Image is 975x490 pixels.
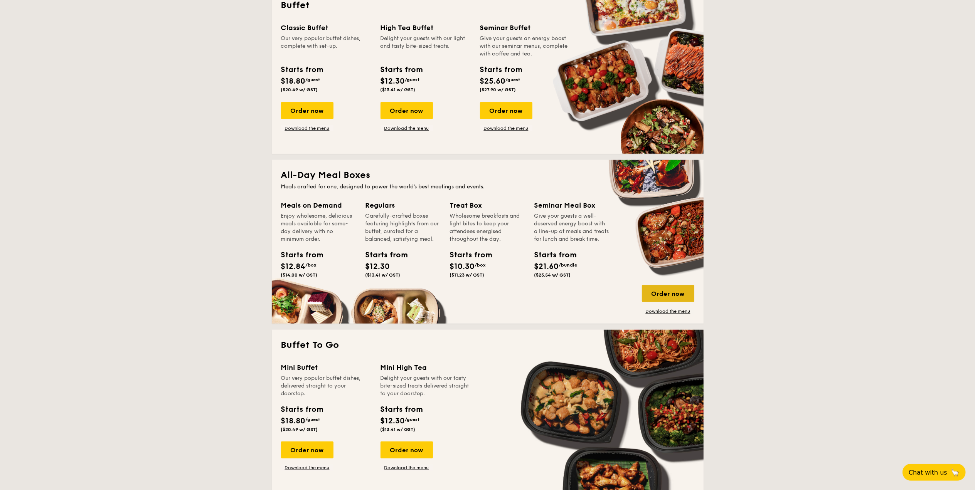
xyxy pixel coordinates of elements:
div: Starts from [381,64,423,76]
span: $25.60 [480,77,506,86]
span: /guest [405,77,420,82]
span: $18.80 [281,416,306,426]
span: $21.60 [534,262,559,271]
h2: Buffet To Go [281,339,694,351]
span: /box [475,262,486,268]
span: /guest [306,417,320,422]
span: ($14.00 w/ GST) [281,272,318,278]
span: /guest [306,77,320,82]
div: Starts from [365,249,400,261]
div: Enjoy wholesome, delicious meals available for same-day delivery with no minimum order. [281,212,356,243]
div: Regulars [365,200,441,211]
div: Carefully-crafted boxes featuring highlights from our buffet, curated for a balanced, satisfying ... [365,212,441,243]
a: Download the menu [281,125,333,131]
span: ($13.41 w/ GST) [381,87,416,92]
span: ($11.23 w/ GST) [450,272,485,278]
span: $12.30 [365,262,390,271]
div: Starts from [534,249,569,261]
div: Our very popular buffet dishes, complete with set-up. [281,35,371,58]
div: Starts from [480,64,522,76]
span: Chat with us [909,469,947,476]
span: /guest [506,77,520,82]
span: /box [306,262,317,268]
span: /guest [405,417,420,422]
div: Meals on Demand [281,200,356,211]
div: Delight your guests with our tasty bite-sized treats delivered straight to your doorstep. [381,374,471,398]
div: Mini Buffet [281,362,371,373]
span: /bundle [559,262,578,268]
div: High Tea Buffet [381,22,471,33]
button: Chat with us🦙 [903,464,966,481]
div: Seminar Buffet [480,22,570,33]
a: Download the menu [281,465,333,471]
div: Starts from [381,404,423,415]
div: Order now [381,102,433,119]
div: Treat Box [450,200,525,211]
div: Order now [281,102,333,119]
div: Starts from [281,249,316,261]
a: Download the menu [480,125,532,131]
span: ($20.49 w/ GST) [281,427,318,432]
div: Starts from [281,404,323,415]
span: $18.80 [281,77,306,86]
div: Mini High Tea [381,362,471,373]
div: Meals crafted for one, designed to power the world's best meetings and events. [281,183,694,191]
div: Our very popular buffet dishes, delivered straight to your doorstep. [281,374,371,398]
div: Order now [281,441,333,458]
span: $10.30 [450,262,475,271]
span: $12.30 [381,416,405,426]
a: Download the menu [381,465,433,471]
span: ($23.54 w/ GST) [534,272,571,278]
span: ($27.90 w/ GST) [480,87,516,92]
div: Seminar Meal Box [534,200,610,211]
div: Order now [381,441,433,458]
div: Order now [480,102,532,119]
span: ($13.41 w/ GST) [365,272,401,278]
div: Order now [642,285,694,302]
span: ($13.41 w/ GST) [381,427,416,432]
div: Wholesome breakfasts and light bites to keep your attendees energised throughout the day. [450,212,525,243]
a: Download the menu [381,125,433,131]
div: Delight your guests with our light and tasty bite-sized treats. [381,35,471,58]
div: Give your guests an energy boost with our seminar menus, complete with coffee and tea. [480,35,570,58]
span: $12.84 [281,262,306,271]
div: Starts from [450,249,485,261]
a: Download the menu [642,308,694,314]
span: 🦙 [950,468,960,477]
div: Starts from [281,64,323,76]
div: Classic Buffet [281,22,371,33]
span: $12.30 [381,77,405,86]
h2: All-Day Meal Boxes [281,169,694,181]
span: ($20.49 w/ GST) [281,87,318,92]
div: Give your guests a well-deserved energy boost with a line-up of meals and treats for lunch and br... [534,212,610,243]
